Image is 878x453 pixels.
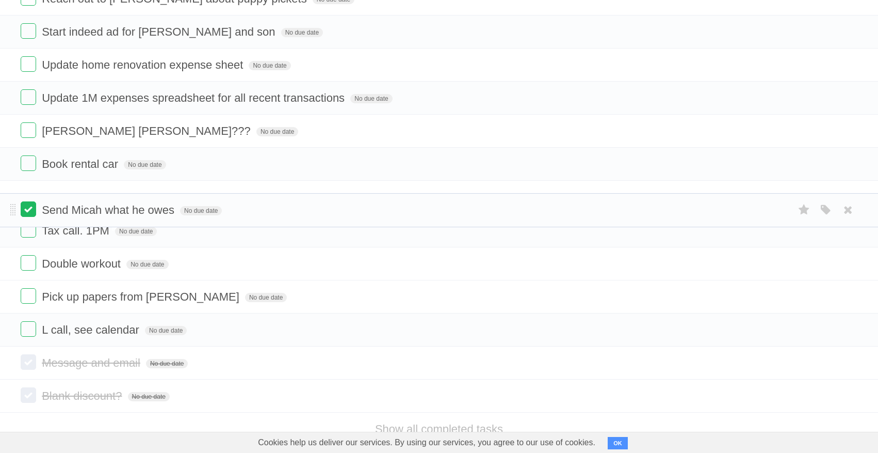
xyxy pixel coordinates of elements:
[42,290,242,303] span: Pick up papers from [PERSON_NAME]
[42,323,142,336] span: L call, see calendar
[21,201,36,217] label: Done
[281,28,323,37] span: No due date
[21,288,36,304] label: Done
[248,432,606,453] span: Cookies help us deliver our services. By using our services, you agree to our use of cookies.
[115,227,157,236] span: No due date
[350,94,392,103] span: No due date
[245,293,287,302] span: No due date
[21,387,36,403] label: Done
[21,56,36,72] label: Done
[608,437,628,449] button: OK
[128,392,170,401] span: No due date
[42,257,123,270] span: Double workout
[42,58,246,71] span: Update home renovation expense sheet
[42,389,124,402] span: Blank discount?
[21,89,36,105] label: Done
[21,321,36,337] label: Done
[256,127,298,136] span: No due date
[42,158,121,170] span: Book rental car
[124,160,166,169] span: No due date
[21,354,36,370] label: Done
[42,124,253,137] span: [PERSON_NAME] [PERSON_NAME]???
[42,25,278,38] span: Start indeed ad for [PERSON_NAME] and son
[146,359,188,368] span: No due date
[21,222,36,238] label: Done
[126,260,168,269] span: No due date
[145,326,187,335] span: No due date
[42,224,112,237] span: Tax call. 1PM
[42,204,177,216] span: Send Micah what he owes
[42,356,143,369] span: Message and email
[249,61,290,70] span: No due date
[21,155,36,171] label: Done
[42,91,347,104] span: Update 1M expenses spreadsheet for all recent transactions
[375,423,503,435] a: Show all completed tasks
[180,206,222,215] span: No due date
[794,201,814,218] label: Star task
[21,23,36,39] label: Done
[21,122,36,138] label: Done
[21,255,36,271] label: Done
